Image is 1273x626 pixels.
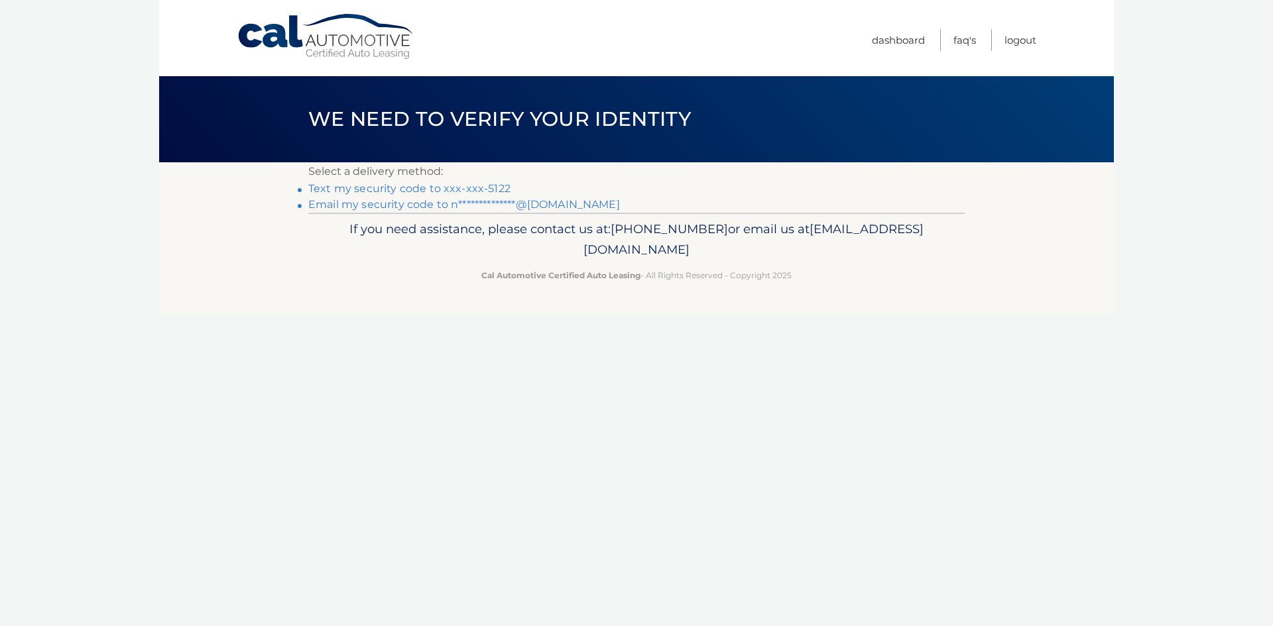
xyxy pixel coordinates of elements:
[317,268,956,282] p: - All Rights Reserved - Copyright 2025
[611,221,728,236] span: [PHONE_NUMBER]
[953,29,976,51] a: FAQ's
[317,219,956,261] p: If you need assistance, please contact us at: or email us at
[1004,29,1036,51] a: Logout
[308,107,691,131] span: We need to verify your identity
[308,162,965,181] p: Select a delivery method:
[308,182,511,195] a: Text my security code to xxx-xxx-5122
[237,13,416,60] a: Cal Automotive
[481,270,640,280] strong: Cal Automotive Certified Auto Leasing
[872,29,925,51] a: Dashboard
